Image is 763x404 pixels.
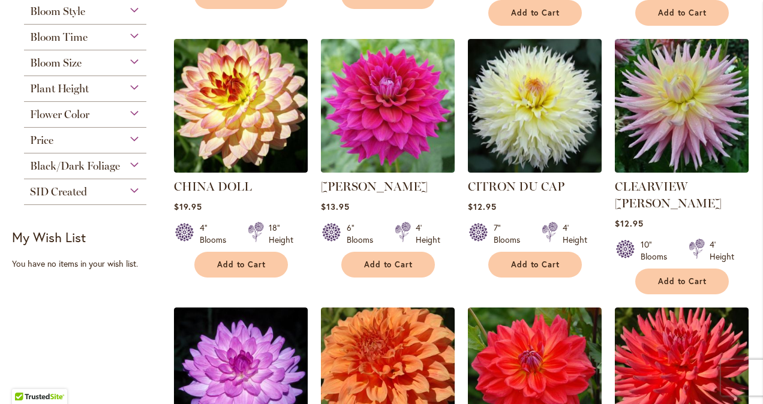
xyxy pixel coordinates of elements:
[30,56,82,70] span: Bloom Size
[30,159,120,173] span: Black/Dark Foliage
[468,39,602,173] img: CITRON DU CAP
[563,222,587,246] div: 4' Height
[494,222,527,246] div: 7" Blooms
[30,5,85,18] span: Bloom Style
[615,179,722,210] a: CLEARVIEW [PERSON_NAME]
[194,252,288,278] button: Add to Cart
[658,8,707,18] span: Add to Cart
[468,201,497,212] span: $12.95
[321,164,455,175] a: CHLOE JANAE
[30,82,89,95] span: Plant Height
[347,222,380,246] div: 6" Blooms
[710,239,734,263] div: 4' Height
[468,179,564,194] a: CITRON DU CAP
[9,361,43,395] iframe: Launch Accessibility Center
[615,218,644,229] span: $12.95
[511,260,560,270] span: Add to Cart
[341,252,435,278] button: Add to Cart
[364,260,413,270] span: Add to Cart
[30,108,89,121] span: Flower Color
[635,269,729,294] button: Add to Cart
[174,179,252,194] a: CHINA DOLL
[12,228,86,246] strong: My Wish List
[217,260,266,270] span: Add to Cart
[30,185,87,198] span: SID Created
[174,39,308,173] img: CHINA DOLL
[641,239,674,263] div: 10" Blooms
[468,164,602,175] a: CITRON DU CAP
[416,222,440,246] div: 4' Height
[174,201,202,212] span: $19.95
[321,39,455,173] img: CHLOE JANAE
[321,201,350,212] span: $13.95
[12,258,166,270] div: You have no items in your wish list.
[200,222,233,246] div: 4" Blooms
[615,164,749,175] a: Clearview Jonas
[30,31,88,44] span: Bloom Time
[511,8,560,18] span: Add to Cart
[174,164,308,175] a: CHINA DOLL
[30,134,53,147] span: Price
[269,222,293,246] div: 18" Height
[615,39,749,173] img: Clearview Jonas
[488,252,582,278] button: Add to Cart
[658,276,707,287] span: Add to Cart
[321,179,428,194] a: [PERSON_NAME]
